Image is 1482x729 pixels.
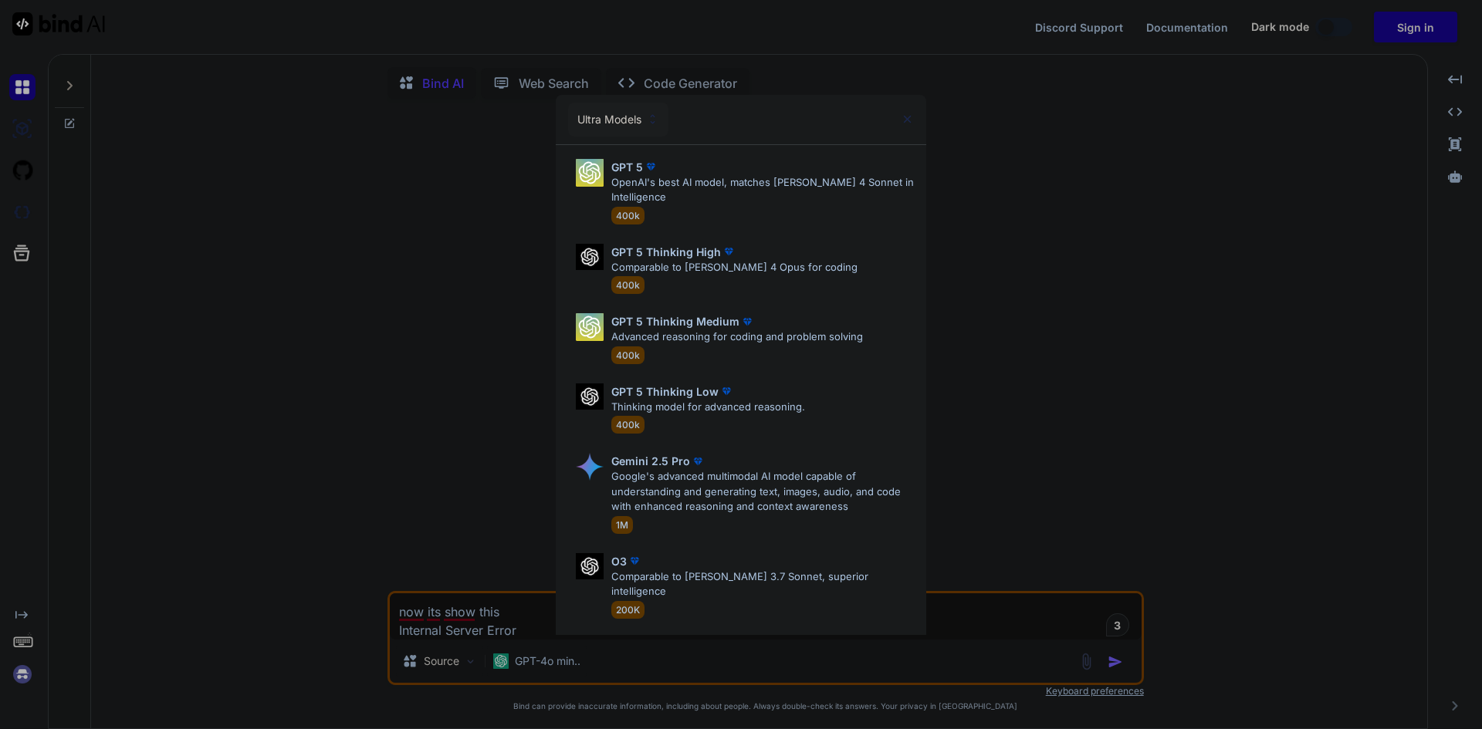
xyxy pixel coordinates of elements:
[611,516,633,534] span: 1M
[576,383,604,410] img: Pick Models
[611,329,863,345] p: Advanced reasoning for coding and problem solving
[627,553,642,569] img: premium
[611,383,719,400] p: GPT 5 Thinking Low
[568,103,668,137] div: Ultra Models
[611,276,645,294] span: 400k
[739,314,755,329] img: premium
[611,553,627,569] p: O3
[576,453,604,481] img: Pick Models
[576,159,604,187] img: Pick Models
[611,260,858,275] p: Comparable to [PERSON_NAME] 4 Opus for coding
[611,313,739,329] p: GPT 5 Thinking Medium
[611,400,805,415] p: Thinking model for advanced reasoning.
[611,453,690,469] p: Gemini 2.5 Pro
[643,159,658,174] img: premium
[611,207,645,224] span: 400k
[611,601,645,619] span: 200K
[611,346,645,364] span: 400k
[611,569,914,599] p: Comparable to [PERSON_NAME] 3.7 Sonnet, superior intelligence
[611,244,721,260] p: GPT 5 Thinking High
[576,244,604,271] img: Pick Models
[611,469,914,515] p: Google's advanced multimodal AI model capable of understanding and generating text, images, audio...
[611,175,914,205] p: OpenAI's best AI model, matches [PERSON_NAME] 4 Sonnet in Intelligence
[690,454,705,469] img: premium
[646,113,659,126] img: Pick Models
[721,244,736,259] img: premium
[901,113,914,126] img: close
[719,383,734,399] img: premium
[576,313,604,341] img: Pick Models
[611,159,643,175] p: GPT 5
[611,416,645,434] span: 400k
[576,553,604,580] img: Pick Models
